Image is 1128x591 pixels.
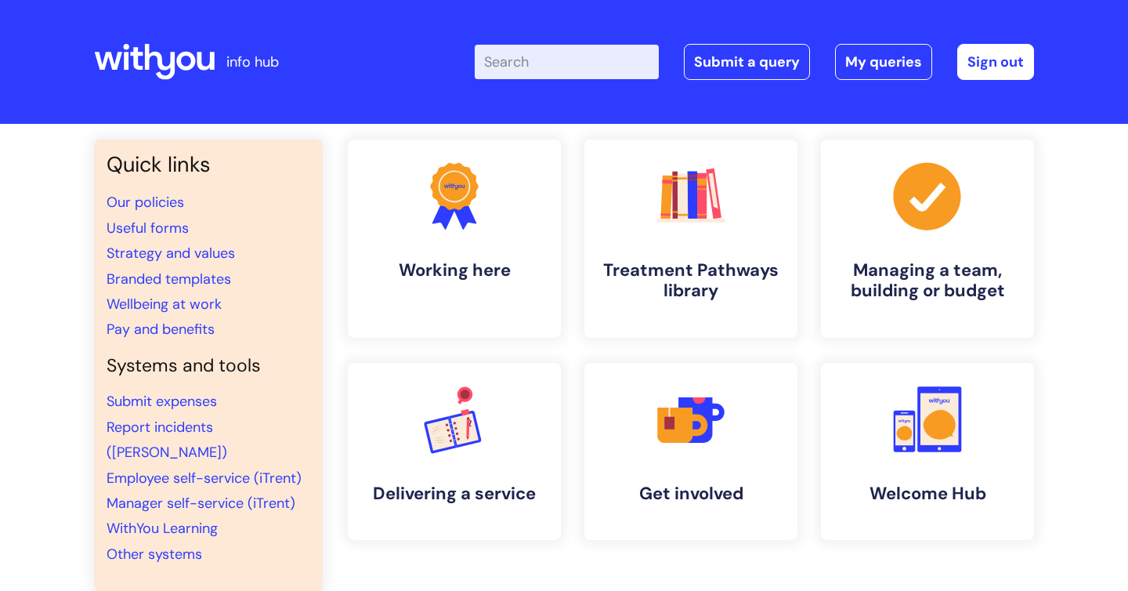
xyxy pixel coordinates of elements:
a: Sign out [957,44,1034,80]
a: Get involved [584,363,797,540]
a: Submit a query [684,44,810,80]
h4: Systems and tools [107,355,310,377]
a: Branded templates [107,270,231,288]
a: Managing a team, building or budget [821,140,1034,338]
h4: Treatment Pathways library [597,260,785,302]
h3: Quick links [107,152,310,177]
h4: Managing a team, building or budget [833,260,1021,302]
a: Strategy and values [107,244,235,263]
a: My queries [835,44,932,80]
h4: Delivering a service [360,484,548,504]
a: Report incidents ([PERSON_NAME]) [107,418,227,462]
a: Welcome Hub [821,363,1034,540]
a: Employee self-service (iTrent) [107,469,302,488]
h4: Working here [360,260,548,281]
h4: Welcome Hub [833,484,1021,504]
p: info hub [226,49,279,74]
a: Other systems [107,545,202,564]
a: Wellbeing at work [107,295,222,314]
div: | - [475,44,1034,80]
a: Working here [348,140,561,338]
a: Submit expenses [107,392,217,411]
h4: Get involved [597,484,785,504]
a: Useful forms [107,219,189,237]
a: Pay and benefits [107,320,215,339]
a: Treatment Pathways library [584,140,797,338]
a: Our policies [107,193,184,212]
a: Delivering a service [348,363,561,540]
a: Manager self-service (iTrent) [107,494,295,513]
input: Search [475,45,659,79]
a: WithYou Learning [107,519,218,538]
